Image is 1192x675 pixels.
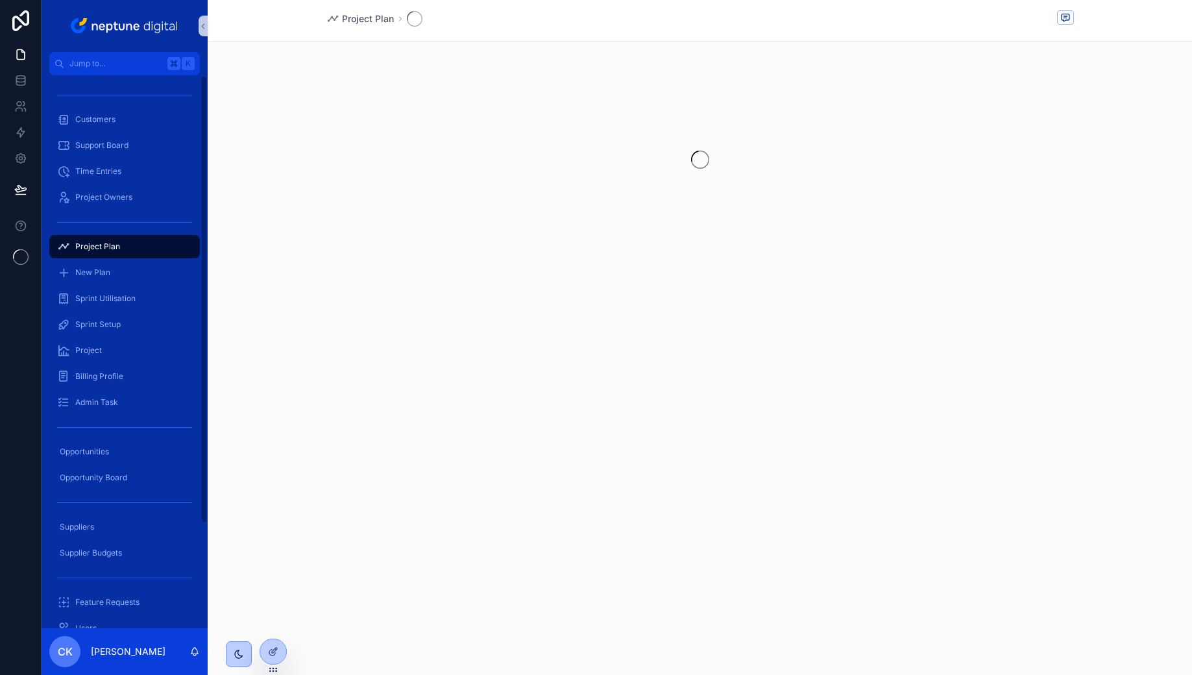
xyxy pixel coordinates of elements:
span: Users [75,623,97,633]
span: Opportunity Board [60,472,127,483]
a: New Plan [49,261,200,284]
a: Time Entries [49,160,200,183]
span: Admin Task [75,397,118,408]
a: Project Plan [326,12,394,25]
a: Sprint Setup [49,313,200,336]
span: Billing Profile [75,371,123,382]
a: Opportunity Board [49,466,200,489]
span: Opportunities [60,447,109,457]
span: Supplier Budgets [60,548,122,558]
a: Project Plan [49,235,200,258]
a: Sprint Utilisation [49,287,200,310]
a: Billing Profile [49,365,200,388]
img: App logo [68,16,182,36]
a: Feature Requests [49,591,200,614]
span: Feature Requests [75,597,140,607]
span: Suppliers [60,522,94,532]
span: Sprint Setup [75,319,121,330]
span: K [183,58,193,69]
span: Project Plan [75,241,120,252]
a: Supplier Budgets [49,541,200,565]
span: Customers [75,114,116,125]
span: Support Board [75,140,128,151]
span: Jump to... [69,58,162,69]
a: Suppliers [49,515,200,539]
span: Sprint Utilisation [75,293,136,304]
a: Project Owners [49,186,200,209]
span: CK [58,644,73,659]
a: Project [49,339,200,362]
p: [PERSON_NAME] [91,645,165,658]
a: Admin Task [49,391,200,414]
span: Time Entries [75,166,121,177]
span: Project [75,345,102,356]
a: Support Board [49,134,200,157]
span: Project Plan [342,12,394,25]
a: Customers [49,108,200,131]
a: Opportunities [49,440,200,463]
span: Project Owners [75,192,132,202]
a: Users [49,617,200,640]
div: scrollable content [42,75,208,628]
span: New Plan [75,267,110,278]
button: Jump to...K [49,52,200,75]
